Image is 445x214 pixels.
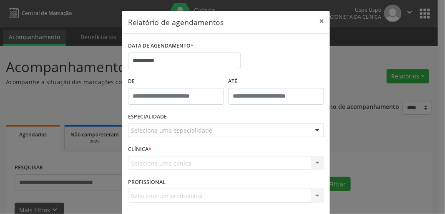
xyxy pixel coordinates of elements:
[128,111,167,123] label: ESPECIALIDADE
[128,75,224,88] label: De
[128,17,224,28] h5: Relatório de agendamentos
[131,126,212,135] span: Seleciona uma especialidade
[128,40,194,53] label: DATA DE AGENDAMENTO
[128,176,166,189] label: PROFISSIONAL
[313,11,330,31] button: Close
[228,75,324,88] label: ATÉ
[128,143,151,156] label: CLÍNICA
